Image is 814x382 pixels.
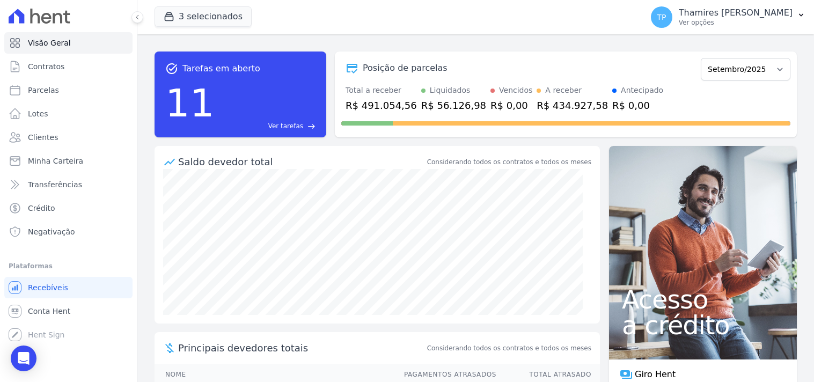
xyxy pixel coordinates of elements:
div: A receber [545,85,582,96]
div: R$ 491.054,56 [346,98,417,113]
div: Open Intercom Messenger [11,346,36,371]
div: Liquidados [430,85,471,96]
div: Antecipado [621,85,663,96]
span: Clientes [28,132,58,143]
div: 11 [165,75,215,131]
span: Considerando todos os contratos e todos os meses [427,343,591,353]
span: Transferências [28,179,82,190]
a: Visão Geral [4,32,133,54]
a: Recebíveis [4,277,133,298]
div: R$ 434.927,58 [537,98,608,113]
span: Negativação [28,226,75,237]
a: Parcelas [4,79,133,101]
span: Ver tarefas [268,121,303,131]
span: a crédito [622,312,784,338]
div: R$ 0,00 [612,98,663,113]
a: Minha Carteira [4,150,133,172]
p: Thamires [PERSON_NAME] [679,8,793,18]
a: Negativação [4,221,133,243]
div: Posição de parcelas [363,62,448,75]
div: Total a receber [346,85,417,96]
p: Ver opções [679,18,793,27]
a: Crédito [4,197,133,219]
a: Conta Hent [4,300,133,322]
span: east [307,122,316,130]
a: Transferências [4,174,133,195]
span: Minha Carteira [28,156,83,166]
div: R$ 0,00 [490,98,532,113]
a: Lotes [4,103,133,124]
div: Vencidos [499,85,532,96]
div: Plataformas [9,260,128,273]
span: TP [657,13,666,21]
div: R$ 56.126,98 [421,98,486,113]
span: Contratos [28,61,64,72]
span: task_alt [165,62,178,75]
div: Considerando todos os contratos e todos os meses [427,157,591,167]
span: Conta Hent [28,306,70,317]
button: 3 selecionados [155,6,252,27]
span: Parcelas [28,85,59,95]
a: Contratos [4,56,133,77]
span: Lotes [28,108,48,119]
button: TP Thamires [PERSON_NAME] Ver opções [642,2,814,32]
span: Recebíveis [28,282,68,293]
span: Giro Hent [635,368,676,381]
span: Acesso [622,286,784,312]
span: Tarefas em aberto [182,62,260,75]
a: Clientes [4,127,133,148]
span: Principais devedores totais [178,341,425,355]
div: Saldo devedor total [178,155,425,169]
span: Visão Geral [28,38,71,48]
span: Crédito [28,203,55,214]
a: Ver tarefas east [219,121,316,131]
